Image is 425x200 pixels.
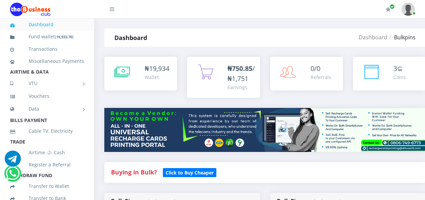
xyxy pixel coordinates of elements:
b: ₦750.85 [227,64,252,73]
span: 3 [393,64,397,73]
a: Chat for support [6,170,20,182]
a: Transactions [10,41,84,57]
span: 0/0 [311,64,320,73]
img: Logo [10,3,50,16]
span: Renew/Upgrade Subscription [390,4,395,9]
div: Wallet [145,74,169,81]
b: 19,933.70 [56,34,72,39]
a: ₦19,934 Wallet [104,57,177,90]
a: Cable TV, Electricity [10,123,84,139]
a: Data [10,101,84,117]
i: Renew/Upgrade Subscription [386,7,391,12]
a: Transfer to Wallet [10,178,84,194]
a: ₦750.85/₦1,751 Earnings [187,57,260,98]
a: Chat for support [5,156,21,167]
div: Referrals [311,74,331,81]
strong: Buying in Bulk? [111,168,157,176]
a: Fund wallet[19,933.70] [10,29,84,45]
a: Register a Referral [10,157,84,172]
span: 19,934 [149,64,169,73]
a: Click to Buy Cheaper [163,168,216,176]
a: Vouchers [10,88,84,104]
div: ₦ [145,64,169,74]
div: Coins [393,74,406,81]
div: Earnings [227,84,255,91]
a: Miscellaneous Payments [10,53,84,69]
a: Dashboard [359,34,387,41]
a: 0/0 Referrals [270,57,343,90]
small: [ ] [55,34,74,39]
img: User [401,3,415,16]
a: Dashboard [10,17,84,32]
b: Click to Buy Cheaper [166,169,214,176]
li: Bulkpins [387,33,416,41]
a: Airtime -2- Cash [10,145,84,160]
div: ⊆ [393,64,406,74]
span: /₦1,751 [227,64,255,83]
a: VTU [10,75,84,92]
strong: Dashboard [114,34,147,42]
